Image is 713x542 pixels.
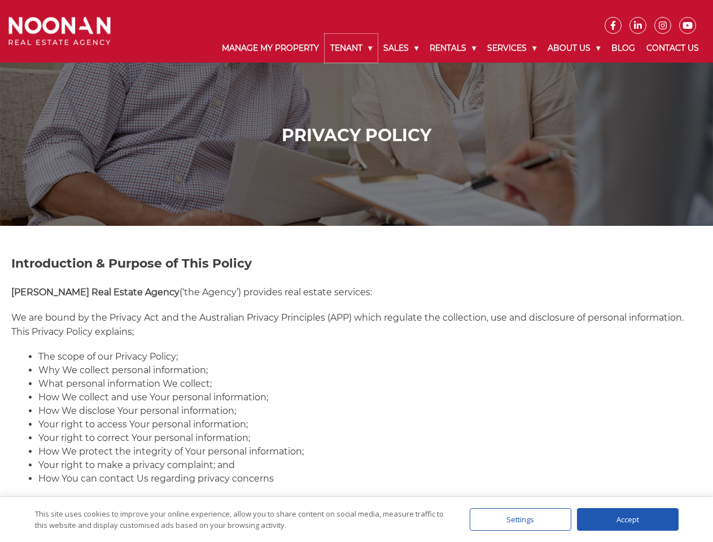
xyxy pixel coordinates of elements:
[606,34,641,63] a: Blog
[424,34,482,63] a: Rentals
[38,458,702,472] li: Your right to make a privacy complaint; and
[38,391,702,404] li: How We collect and use Your personal information;
[11,311,702,339] p: We are bound by the Privacy Act and the Australian Privacy Principles (APP) which regulate the co...
[38,377,702,391] li: What personal information We collect;
[542,34,606,63] a: About Us
[35,508,447,531] div: This site uses cookies to improve your online experience, allow you to share content on social me...
[38,404,702,418] li: How We disclose Your personal information;
[11,285,702,299] p: (‘the Agency’) provides real estate services:
[38,431,702,445] li: Your right to correct Your personal information;
[38,364,702,377] li: Why We collect personal information;
[216,34,325,63] a: Manage My Property
[38,350,702,364] li: The scope of our Privacy Policy;
[38,445,702,458] li: How We protect the integrity of Your personal information;
[482,34,542,63] a: Services
[11,287,180,298] strong: [PERSON_NAME] Real Estate Agency
[577,508,679,531] div: Accept
[641,34,705,63] a: Contact Us
[378,34,424,63] a: Sales
[8,17,111,45] img: Noonan Real Estate Agency
[325,34,378,63] a: Tenant
[11,256,702,271] h2: Introduction & Purpose of This Policy
[38,472,702,486] li: How You can contact Us regarding privacy concerns
[11,125,702,146] h1: Privacy Policy
[470,508,571,531] div: Settings
[38,418,702,431] li: Your right to access Your personal information;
